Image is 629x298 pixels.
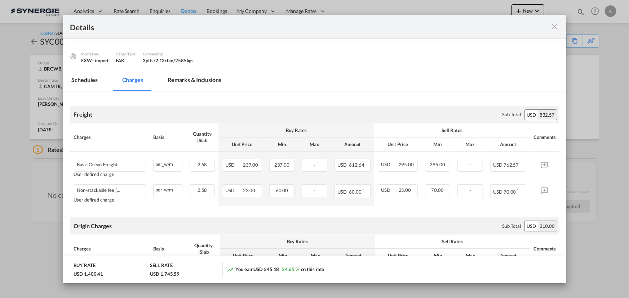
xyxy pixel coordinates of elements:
[222,127,371,134] div: Buy Rates
[550,22,559,31] md-icon: icon-close fg-AAA8AD m-0 cursor
[504,189,516,195] span: 70.00
[502,111,521,118] div: Sub Total
[150,262,172,270] div: SELL RATE
[159,71,230,91] md-tab-item: Remarks & Inclusions
[154,185,182,194] div: per_w/m
[421,137,454,152] th: Min
[74,262,96,270] div: BUY RATE
[530,123,559,152] th: Comments
[493,162,503,168] span: USD
[74,222,112,230] div: Origin Charges
[77,188,120,193] div: Non-stackable fee ( if any-TBA)
[81,57,109,64] div: EXW
[338,189,348,195] span: USD
[399,187,411,193] span: 25.00
[299,249,332,263] th: Max
[116,51,136,57] div: Cargo Type
[116,57,136,64] div: FAK
[487,137,530,152] th: Amount
[525,221,538,231] div: USD
[399,162,414,167] span: 295.00
[469,162,471,167] span: -
[276,188,288,193] span: 60.00
[266,137,298,152] th: Min
[282,266,299,272] span: 24.65 %
[314,162,315,168] span: -
[198,187,207,193] span: 2.58
[375,249,422,263] th: Unit Price
[504,162,519,168] span: 762.57
[226,266,324,274] div: You earn on this rate
[538,221,557,231] div: 310.00
[74,134,146,140] div: Charges
[191,242,216,255] div: Quantity | Slab
[70,22,510,31] div: Details
[81,51,109,57] div: Incoterms
[363,188,364,193] sup: Minimum amount
[223,238,371,245] div: Buy Rates
[469,187,471,193] span: -
[430,162,445,167] span: 295.00
[92,57,108,64] div: - import
[77,162,118,167] div: Basic Ocean Freight
[253,266,279,272] span: USD 345.18
[154,159,182,168] div: per_w/m
[74,110,92,118] div: Freight
[153,245,184,252] div: Basis
[517,188,519,193] sup: Minimum amount
[314,188,315,193] span: -
[220,249,267,263] th: Unit Price
[69,52,77,60] img: cargo.png
[454,249,487,263] th: Max
[225,188,242,193] span: USD
[226,266,234,273] md-icon: icon-trending-up
[225,162,242,168] span: USD
[530,235,559,263] th: Comments
[74,197,146,203] div: User defined charge
[63,15,566,283] md-dialog: Port of Loading ...
[143,58,194,63] span: 3plts/2.13cbm/2585kgs
[63,71,237,91] md-pagination-wrapper: Use the left and right arrow keys to navigate between tabs
[422,249,454,263] th: Min
[153,134,182,140] div: Basis
[431,187,444,193] span: 70.00
[331,137,375,152] th: Amount
[218,137,266,152] th: Unit Price
[332,249,375,263] th: Amount
[493,189,503,195] span: USD
[114,71,152,91] md-tab-item: Charges
[502,223,521,229] div: Sub Total
[74,245,146,252] div: Charges
[487,249,530,263] th: Amount
[298,137,331,152] th: Max
[378,127,526,134] div: Sell Rates
[150,271,180,277] div: USD 1,745.59
[374,137,421,152] th: Unit Price
[378,238,526,245] div: Sell Rates
[525,110,538,120] div: USD
[349,162,364,168] span: 612.64
[190,131,215,144] div: Quantity | Slab
[63,71,106,91] md-tab-item: Schedules
[74,172,146,177] div: User defined charge
[274,162,289,168] span: 237.00
[538,110,557,120] div: 832.57
[338,162,348,168] span: USD
[74,271,103,277] div: USD 1,400.41
[267,249,299,263] th: Min
[454,137,486,152] th: Max
[243,188,256,193] span: 23.00
[198,162,207,167] span: 2.58
[243,162,258,168] span: 237.00
[143,51,194,57] div: Commodity
[381,187,398,193] span: USD
[381,162,398,167] span: USD
[349,189,362,195] span: 60.00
